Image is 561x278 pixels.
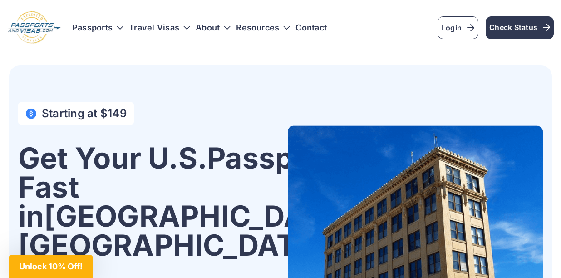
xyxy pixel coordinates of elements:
[19,262,83,271] span: Unlock 10% Off!
[236,23,290,32] h3: Resources
[18,144,361,260] h1: Get Your U.S. Passport Fast in [GEOGRAPHIC_DATA], [GEOGRAPHIC_DATA]
[129,23,190,32] h3: Travel Visas
[295,23,327,32] a: Contact
[7,11,61,45] img: Logo
[42,107,127,120] h4: Starting at $149
[196,23,220,32] a: About
[9,255,93,278] div: Unlock 10% Off!
[442,22,474,33] span: Login
[486,16,554,39] a: Check Status
[489,22,550,33] span: Check Status
[438,16,478,39] a: Login
[72,23,123,32] h3: Passports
